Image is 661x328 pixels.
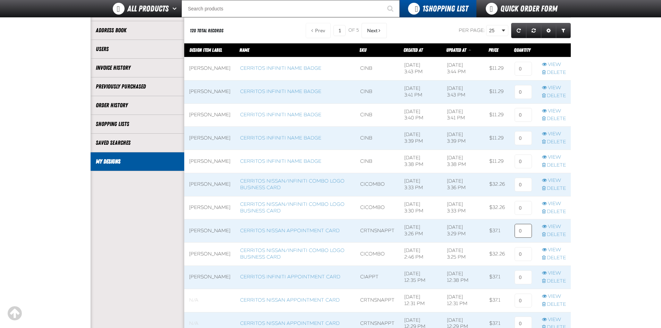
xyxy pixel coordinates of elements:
td: [PERSON_NAME] [184,219,235,243]
td: [DATE] 3:33 PM [399,173,442,196]
td: $32.26 [484,173,510,196]
a: Expand or Collapse Grid Filters [556,23,571,38]
a: Updated At [446,47,467,53]
th: Row actions [537,43,571,57]
a: Cerritos Nissan/Infiniti Combo Logo Business Card [240,247,345,260]
a: View row action [542,177,566,184]
a: View row action [542,293,566,300]
input: 0 [515,131,532,145]
td: [DATE] 3:29 PM [442,219,485,243]
span: Next Page [367,28,378,33]
td: [DATE] 12:31 PM [442,289,485,312]
a: Cerritos Nissan/Infiniti Combo Logo Business Card [240,178,345,191]
span: of 5 [348,27,359,34]
a: SKU [359,47,366,53]
a: Delete row action [542,139,566,145]
strong: 1 [422,4,425,14]
td: [DATE] 3:26 PM [399,219,442,243]
div: Scroll to the top [7,306,22,321]
a: Delete row action [542,69,566,76]
a: Cerritos Infiniti Name Badge [240,89,321,94]
td: [DATE] 3:43 PM [399,57,442,80]
td: $32.26 [484,196,510,219]
input: 0 [515,154,532,168]
td: [DATE] 3:40 PM [399,103,442,127]
td: CRTNSNAPPT [355,289,399,312]
td: [DATE] 12:38 PM [442,266,485,289]
td: $11.29 [484,103,510,127]
a: View row action [542,224,566,230]
td: $37.1 [484,289,510,312]
td: [PERSON_NAME] [184,173,235,196]
a: Created At [404,47,423,53]
td: [DATE] 3:44 PM [442,57,485,80]
a: Cerritos Infiniti Name Badge [240,135,321,141]
a: View row action [542,85,566,91]
span: 25 [489,27,500,34]
a: Design Item Label [189,47,222,53]
input: 0 [515,224,532,238]
td: CIAPPT [355,266,399,289]
a: Delete row action [542,301,566,308]
div: 120 total records [190,27,223,34]
td: CINB [355,80,399,103]
td: $37.1 [484,266,510,289]
td: [DATE] 3:41 PM [399,80,442,103]
td: [DATE] 3:43 PM [442,80,485,103]
input: 0 [515,62,532,76]
td: [DATE] 3:39 PM [399,127,442,150]
a: Delete row action [542,185,566,192]
input: 0 [515,108,532,122]
a: Cerritos Infiniti Name Badge [240,158,321,164]
span: Per page: [459,27,485,33]
input: 0 [515,201,532,215]
a: Reset grid action [526,23,541,38]
input: 0 [515,270,532,284]
a: View row action [542,108,566,115]
a: Cerritos Nissan/Infiniti Combo Logo Business Card [240,201,345,214]
td: [DATE] 3:41 PM [442,103,485,127]
td: $11.29 [484,80,510,103]
td: [PERSON_NAME] [184,80,235,103]
td: [DATE] 3:38 PM [442,150,485,173]
td: CINB [355,57,399,80]
td: CICOMBO [355,196,399,219]
input: Current page number [333,25,346,36]
a: Refresh grid action [511,23,526,38]
a: View row action [542,61,566,68]
a: Previously Purchased [96,83,179,91]
td: [PERSON_NAME] [184,243,235,266]
td: [DATE] 12:31 PM [399,289,442,312]
a: Cerritos Nissan Appointment Card [240,320,340,326]
td: $32.26 [484,243,510,266]
span: Price [489,47,498,53]
td: [DATE] 3:38 PM [399,150,442,173]
span: Updated At [446,47,466,53]
td: [DATE] 3:39 PM [442,127,485,150]
input: 0 [515,178,532,192]
input: 0 [515,294,532,308]
a: Delete row action [542,209,566,215]
td: [DATE] 3:36 PM [442,173,485,196]
td: [PERSON_NAME] [184,103,235,127]
a: Delete row action [542,162,566,169]
td: $11.29 [484,150,510,173]
a: Delete row action [542,278,566,285]
button: Next Page [362,23,387,38]
td: CRTNSNAPPT [355,219,399,243]
a: Shopping Lists [96,120,179,128]
a: View row action [542,131,566,137]
td: [DATE] 12:35 PM [399,266,442,289]
td: [DATE] 3:30 PM [399,196,442,219]
a: Users [96,45,179,53]
td: [PERSON_NAME] [184,266,235,289]
a: Delete row action [542,116,566,122]
span: All Products [127,2,169,15]
input: 0 [515,85,532,99]
a: Name [239,47,249,53]
td: CINB [355,150,399,173]
td: [DATE] 3:25 PM [442,243,485,266]
td: Blank [184,289,235,312]
td: $11.29 [484,127,510,150]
